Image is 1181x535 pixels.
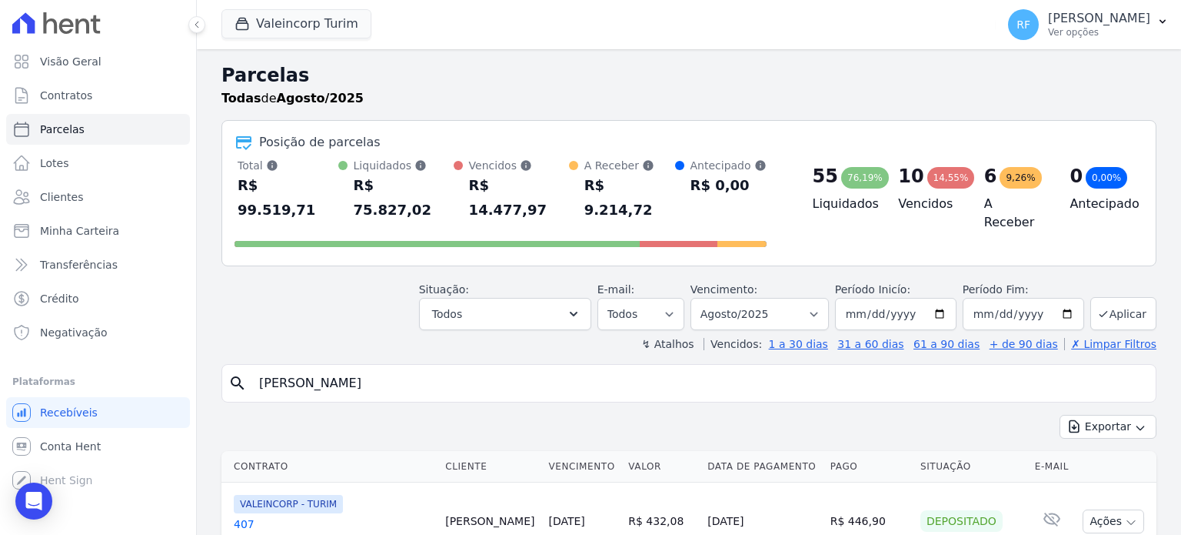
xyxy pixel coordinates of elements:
[690,283,757,296] label: Vencimento:
[622,451,701,483] th: Valor
[259,133,381,152] div: Posição de parcelas
[40,325,108,340] span: Negativação
[1064,338,1156,350] a: ✗ Limpar Filtros
[238,173,338,222] div: R$ 99.519,71
[6,182,190,212] a: Clientes
[354,158,454,173] div: Liquidados
[1048,26,1150,38] p: Ver opções
[40,405,98,420] span: Recebíveis
[40,88,92,103] span: Contratos
[704,338,762,350] label: Vencidos:
[1016,19,1030,30] span: RF
[898,195,960,213] h4: Vencidos
[914,451,1029,483] th: Situação
[6,431,190,462] a: Conta Hent
[6,114,190,145] a: Parcelas
[40,257,118,273] span: Transferências
[898,164,923,189] div: 10
[40,155,69,171] span: Lotes
[1029,451,1076,483] th: E-mail
[1070,164,1083,189] div: 0
[234,495,343,513] span: VALEINCORP - TURIM
[769,338,828,350] a: 1 a 30 dias
[221,91,261,105] strong: Todas
[419,283,469,296] label: Situação:
[920,510,1003,532] div: Depositado
[354,173,454,222] div: R$ 75.827,02
[40,439,101,454] span: Conta Hent
[419,298,591,330] button: Todos
[996,3,1181,46] button: RF [PERSON_NAME] Ver opções
[6,317,190,348] a: Negativação
[6,216,190,246] a: Minha Carteira
[1070,195,1131,213] h4: Antecipado
[40,291,79,306] span: Crédito
[542,451,622,483] th: Vencimento
[6,249,190,280] a: Transferências
[835,283,910,296] label: Período Inicío:
[1048,11,1150,26] p: [PERSON_NAME]
[6,148,190,179] a: Lotes
[1090,297,1156,330] button: Aplicar
[927,167,975,189] div: 14,55%
[701,451,824,483] th: Data de Pagamento
[690,158,767,173] div: Antecipado
[1000,167,1041,189] div: 9,26%
[6,397,190,428] a: Recebíveis
[841,167,889,189] div: 76,19%
[228,374,247,393] i: search
[238,158,338,173] div: Total
[469,158,569,173] div: Vencidos
[6,283,190,314] a: Crédito
[641,338,694,350] label: ↯ Atalhos
[990,338,1058,350] a: + de 90 dias
[1086,167,1127,189] div: 0,00%
[12,373,184,391] div: Plataformas
[690,173,767,198] div: R$ 0,00
[439,451,542,483] th: Cliente
[837,338,903,350] a: 31 a 60 dias
[221,9,371,38] button: Valeincorp Turim
[277,91,364,105] strong: Agosto/2025
[432,305,462,323] span: Todos
[597,283,635,296] label: E-mail:
[1083,510,1144,533] button: Ações
[40,189,83,205] span: Clientes
[1060,415,1156,439] button: Exportar
[548,515,584,527] a: [DATE]
[584,158,675,173] div: A Receber
[6,46,190,77] a: Visão Geral
[40,54,101,69] span: Visão Geral
[813,195,874,213] h4: Liquidados
[813,164,838,189] div: 55
[584,173,675,222] div: R$ 9.214,72
[469,173,569,222] div: R$ 14.477,97
[963,282,1084,298] label: Período Fim:
[824,451,914,483] th: Pago
[984,164,997,189] div: 6
[984,195,1046,232] h4: A Receber
[221,451,439,483] th: Contrato
[221,89,364,108] p: de
[221,62,1156,89] h2: Parcelas
[250,368,1149,399] input: Buscar por nome do lote ou do cliente
[15,483,52,520] div: Open Intercom Messenger
[40,122,85,137] span: Parcelas
[6,80,190,111] a: Contratos
[40,223,119,239] span: Minha Carteira
[913,338,980,350] a: 61 a 90 dias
